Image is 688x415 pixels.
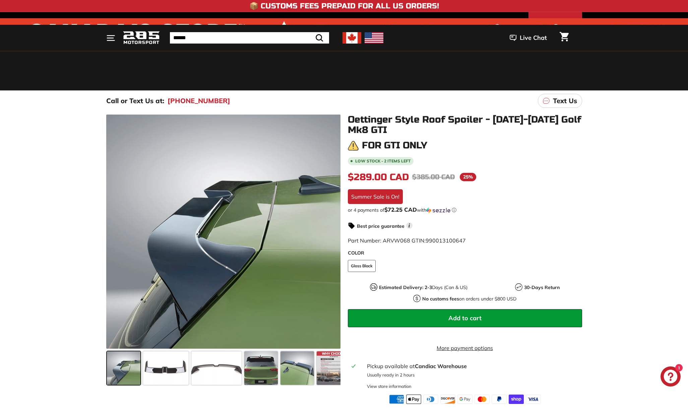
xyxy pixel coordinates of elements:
[412,173,455,181] span: $385.00 CAD
[106,96,164,106] p: Call or Text Us at:
[448,314,482,322] span: Add to cart
[422,295,516,302] p: on orders under $800 USD
[553,96,577,106] p: Text Us
[357,223,404,229] strong: Best price guarantee
[355,159,411,163] span: Low stock - 2 items left
[422,296,459,302] strong: No customs fees
[348,189,403,204] div: Summer Sale is On!
[475,395,490,404] img: master
[367,362,578,370] div: Pickup available at
[348,250,582,257] label: COLOR
[348,140,359,151] img: warning.png
[348,309,582,327] button: Add to cart
[501,29,556,46] button: Live Chat
[520,33,547,42] span: Live Chat
[406,395,421,404] img: apple_pay
[384,206,417,213] span: $72.25 CAD
[538,94,582,108] a: Text Us
[524,284,560,290] strong: 30-Days Return
[389,395,404,404] img: american_express
[426,207,450,213] img: Sezzle
[348,171,409,183] span: $289.00 CAD
[460,173,476,181] span: 25%
[509,395,524,404] img: shopify_pay
[457,395,473,404] img: google_pay
[406,222,413,229] span: i
[348,115,582,135] h1: Oettinger Style Roof Spoiler - [DATE]-[DATE] Golf Mk8 GTI
[379,284,467,291] p: Days (Can & US)
[348,207,582,213] div: or 4 payments of with
[556,26,573,49] a: Cart
[440,395,455,404] img: discover
[367,372,578,378] p: Usually ready in 2 hours
[170,32,329,44] input: Search
[379,284,432,290] strong: Estimated Delivery: 2-3
[526,395,541,404] img: visa
[348,344,582,352] a: More payment options
[348,237,466,244] span: Part Number: ARVW068 GTIN:
[249,2,439,10] h4: 📦 Customs Fees Prepaid for All US Orders!
[367,383,412,390] div: View store information
[415,363,467,369] strong: Candiac Warehouse
[426,237,466,244] span: 990013100647
[348,207,582,213] div: or 4 payments of$72.25 CADwithSezzle Click to learn more about Sezzle
[659,366,683,388] inbox-online-store-chat: Shopify online store chat
[362,140,427,151] h3: For GTI only
[123,30,160,46] img: Logo_285_Motorsport_areodynamics_components
[168,96,230,106] a: [PHONE_NUMBER]
[492,395,507,404] img: paypal
[423,395,438,404] img: diners_club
